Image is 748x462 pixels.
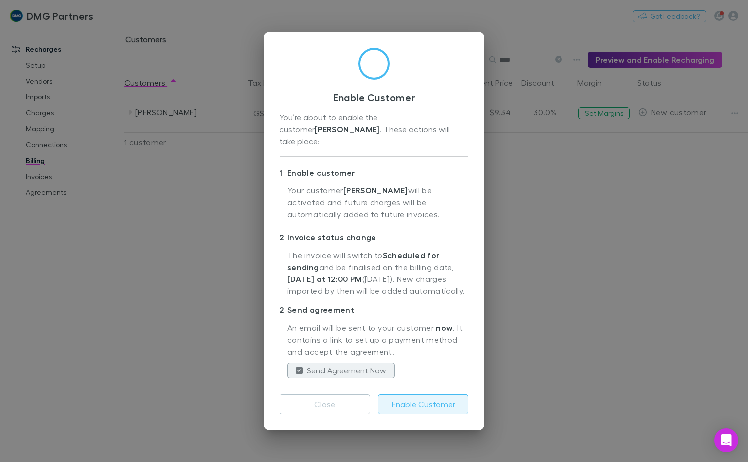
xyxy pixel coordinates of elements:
[280,231,287,243] div: 2
[280,167,287,179] div: 1
[280,92,468,103] h3: Enable Customer
[287,274,362,284] strong: [DATE] at 12:00 PM
[280,394,370,414] button: Close
[287,363,395,378] button: Send Agreement Now
[343,185,408,195] strong: [PERSON_NAME]
[287,249,468,298] p: The invoice will switch to and be finalised on the billing date, ([DATE]) . New charges imported ...
[315,124,380,134] strong: [PERSON_NAME]
[307,365,386,376] label: Send Agreement Now
[714,428,738,452] div: Open Intercom Messenger
[287,185,468,225] p: Your customer will be activated and future charges will be automatically added to future invoices.
[280,302,468,318] p: Send agreement
[280,165,468,181] p: Enable customer
[280,111,468,148] div: You’re about to enable the customer . These actions will take place:
[436,323,453,333] strong: now
[378,394,468,414] button: Enable Customer
[287,322,468,359] p: An email will be sent to your customer . It contains a link to set up a payment method and accept...
[280,229,468,245] p: Invoice status change
[280,304,287,316] div: 2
